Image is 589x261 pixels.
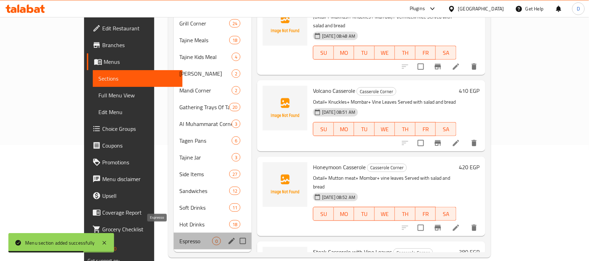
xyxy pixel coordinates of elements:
[87,204,182,221] a: Coverage Report
[179,220,229,229] span: Hot Drinks
[375,207,395,221] button: WE
[439,48,454,58] span: SA
[232,121,240,127] span: 3
[229,36,240,44] div: items
[179,170,229,178] span: Side Items
[337,209,352,219] span: MO
[263,1,307,46] img: Tajine Plus 18
[87,221,182,238] a: Grocery Checklist
[179,53,232,61] span: Tajine Kids Meal
[179,120,232,128] span: Al Muhammarat Corner
[319,194,358,201] span: [DATE] 08:52 AM
[174,99,252,115] div: Gathering Trays Of Tagen20
[357,88,396,96] span: Casserole Corner
[229,103,240,111] div: items
[98,91,177,99] span: Full Menu View
[87,171,182,187] a: Menu disclaimer
[179,36,229,44] div: Tajine Meals
[357,209,372,219] span: TU
[179,86,232,95] span: Mandi Corner
[232,136,240,145] div: items
[378,209,393,219] span: WE
[354,122,375,136] button: TU
[179,187,229,195] div: Sandwiches
[430,58,446,75] button: Branch-specific-item
[459,86,480,96] h6: 410 EGP
[375,122,395,136] button: WE
[452,62,460,71] a: Edit menu item
[179,19,229,28] span: Grill Corner
[104,58,177,66] span: Menus
[232,86,240,95] div: items
[179,69,232,78] div: Tajine Grills
[393,248,433,257] div: Casserole Corner
[313,46,334,60] button: SU
[229,19,240,28] div: items
[439,209,454,219] span: SA
[174,199,252,216] div: Soft Drinks11
[174,82,252,99] div: Mandi Corner2
[174,32,252,49] div: Tajine Meals18
[93,70,182,87] a: Sections
[375,46,395,60] button: WE
[174,15,252,32] div: Grill Corner24
[334,46,355,60] button: MO
[230,204,240,211] span: 11
[354,46,375,60] button: TU
[436,122,456,136] button: SA
[263,162,307,207] img: Honeymoon Casserole
[174,115,252,132] div: Al Muhammarat Corner3
[226,236,237,246] button: edit
[313,174,456,191] p: Oxtail+ Mutton meat+ Mombar+ vine leaves Served with salad and bread
[87,187,182,204] a: Upsell
[436,207,456,221] button: SA
[232,69,240,78] div: items
[416,207,436,221] button: FR
[174,166,252,182] div: Side Items27
[232,153,240,162] div: items
[452,224,460,232] a: Edit menu item
[230,37,240,44] span: 18
[87,37,182,53] a: Branches
[232,87,240,94] span: 2
[179,136,232,145] div: Tagen Pans
[430,219,446,236] button: Branch-specific-item
[212,237,221,245] div: items
[395,46,416,60] button: TH
[394,249,433,257] span: Casserole Corner
[98,108,177,116] span: Edit Menu
[232,70,240,77] span: 2
[179,103,229,111] span: Gathering Trays Of Tagen
[416,122,436,136] button: FR
[87,53,182,70] a: Menus
[378,48,393,58] span: WE
[232,53,240,61] div: items
[458,5,504,13] div: [GEOGRAPHIC_DATA]
[102,208,177,217] span: Coverage Report
[232,120,240,128] div: items
[230,171,240,178] span: 27
[87,137,182,154] a: Coupons
[416,46,436,60] button: FR
[337,48,352,58] span: MO
[413,136,428,150] span: Select to update
[102,225,177,233] span: Grocery Checklist
[398,48,413,58] span: TH
[229,203,240,212] div: items
[93,104,182,120] a: Edit Menu
[232,137,240,144] span: 6
[174,65,252,82] div: [PERSON_NAME]2
[87,154,182,171] a: Promotions
[313,85,355,96] span: Volcano Casserole
[102,41,177,49] span: Branches
[334,207,355,221] button: MO
[232,154,240,161] span: 3
[316,48,331,58] span: SU
[87,120,182,137] a: Choice Groups
[378,124,393,134] span: WE
[102,24,177,32] span: Edit Restaurant
[313,13,456,30] p: (Oxtail + Makhasi+ Knuckles+ Marrow)+ Vermicelli Rice Served with salad and bread
[357,48,372,58] span: TU
[319,33,358,39] span: [DATE] 08:48 AM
